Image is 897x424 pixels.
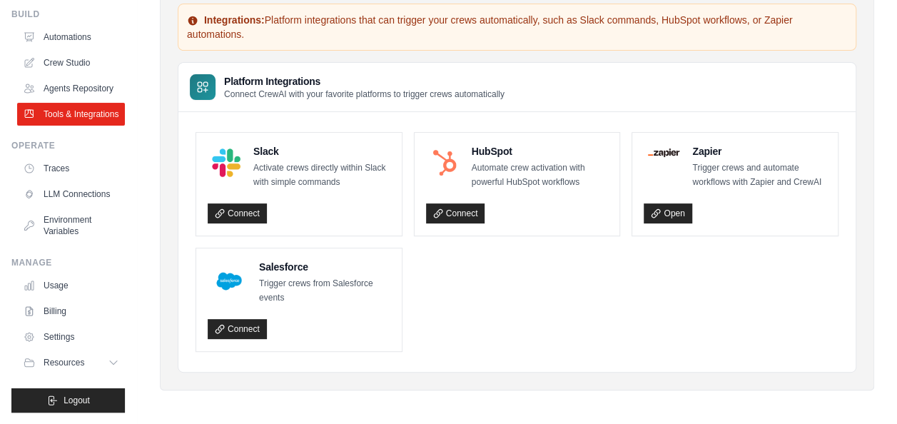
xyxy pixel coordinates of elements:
img: Zapier Logo [648,148,679,157]
h4: HubSpot [472,144,609,158]
div: Build [11,9,125,20]
a: Tools & Integrations [17,103,125,126]
a: Agents Repository [17,77,125,100]
span: Resources [44,357,84,368]
div: Operate [11,140,125,151]
h4: Zapier [692,144,826,158]
strong: Integrations: [204,14,265,26]
p: Trigger crews from Salesforce events [259,277,390,305]
img: HubSpot Logo [430,148,459,177]
button: Resources [17,351,125,374]
a: Connect [208,203,267,223]
a: Usage [17,274,125,297]
a: LLM Connections [17,183,125,206]
a: Settings [17,325,125,348]
div: Manage [11,257,125,268]
a: Open [644,203,691,223]
h3: Platform Integrations [224,74,505,89]
p: Activate crews directly within Slack with simple commands [253,161,390,189]
a: Environment Variables [17,208,125,243]
img: Slack Logo [212,148,240,177]
p: Trigger crews and automate workflows with Zapier and CrewAI [692,161,826,189]
img: Salesforce Logo [212,264,246,298]
a: Crew Studio [17,51,125,74]
h4: Slack [253,144,390,158]
a: Automations [17,26,125,49]
a: Connect [208,319,267,339]
span: Logout [64,395,90,406]
a: Traces [17,157,125,180]
p: Automate crew activation with powerful HubSpot workflows [472,161,609,189]
button: Logout [11,388,125,413]
a: Connect [426,203,485,223]
h4: Salesforce [259,260,390,274]
p: Platform integrations that can trigger your crews automatically, such as Slack commands, HubSpot ... [187,13,847,41]
a: Billing [17,300,125,323]
p: Connect CrewAI with your favorite platforms to trigger crews automatically [224,89,505,100]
